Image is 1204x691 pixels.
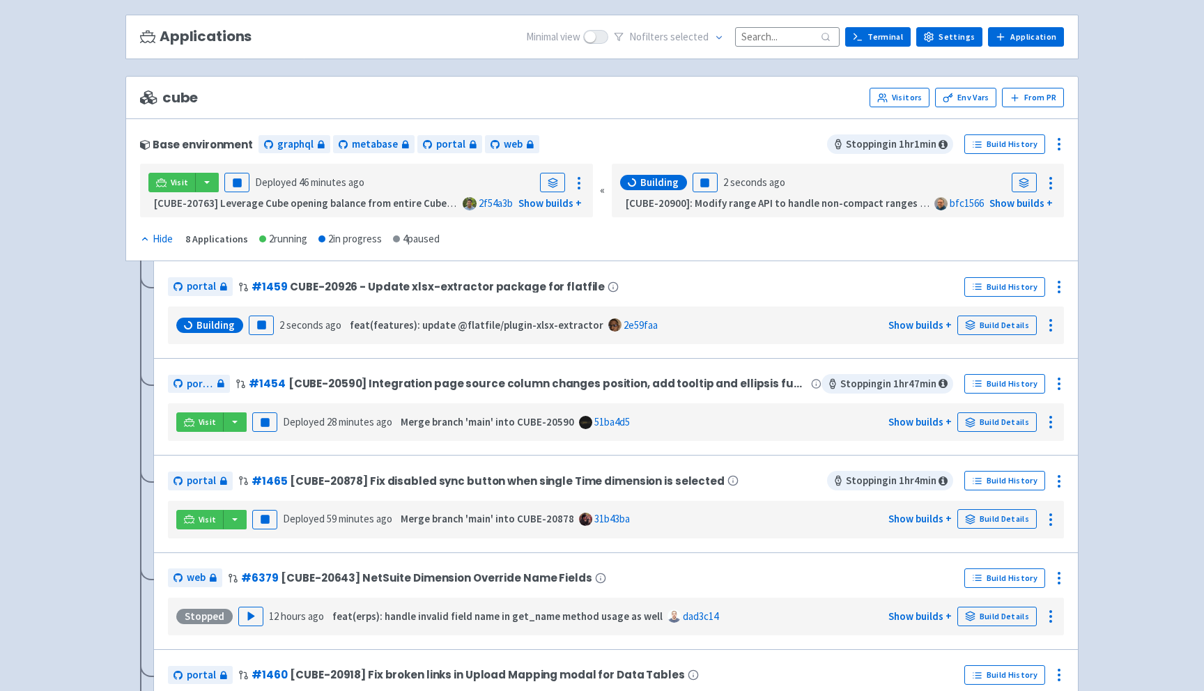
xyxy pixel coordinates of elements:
[827,471,953,490] span: Stopping in 1 hr 4 min
[988,27,1064,47] a: Application
[249,316,274,335] button: Pause
[401,512,574,525] strong: Merge branch 'main' into CUBE-20878
[140,231,174,247] button: Hide
[148,173,196,192] a: Visit
[199,417,217,428] span: Visit
[269,610,324,623] time: 12 hours ago
[964,277,1045,297] a: Build History
[479,196,513,210] a: 2f54a3b
[140,231,173,247] div: Hide
[327,512,392,525] time: 59 minutes ago
[168,666,233,685] a: portal
[1002,88,1064,107] button: From PR
[352,137,398,153] span: metabase
[196,318,235,332] span: Building
[888,610,952,623] a: Show builds +
[888,318,952,332] a: Show builds +
[935,88,996,107] a: Env Vars
[594,415,630,428] a: 51ba4d5
[277,137,314,153] span: graphql
[870,88,929,107] a: Visitors
[964,568,1045,588] a: Build History
[176,412,224,432] a: Visit
[168,277,233,296] a: portal
[888,415,952,428] a: Show builds +
[258,135,330,154] a: graphql
[957,509,1037,529] a: Build Details
[327,415,392,428] time: 28 minutes ago
[299,176,364,189] time: 46 minutes ago
[417,135,482,154] a: portal
[187,376,213,392] span: portal
[957,412,1037,432] a: Build Details
[670,30,709,43] span: selected
[290,475,724,487] span: [CUBE-20878] Fix disabled sync button when single Time dimension is selected
[140,29,252,45] h3: Applications
[154,196,632,210] strong: [CUBE-20763] Leverage Cube opening balance from entire Cube intersection for Boomi imports (#6369)
[255,176,364,189] span: Deployed
[252,412,277,432] button: Pause
[140,90,198,106] span: cube
[288,378,808,389] span: [CUBE-20590] Integration page source column changes position, add tooltip and ellipsis functionality
[393,231,440,247] div: 4 paused
[916,27,982,47] a: Settings
[735,27,840,46] input: Search...
[252,667,287,682] a: #1460
[723,176,785,189] time: 2 seconds ago
[224,173,249,192] button: Pause
[624,318,658,332] a: 2e59faa
[518,196,582,210] a: Show builds +
[187,570,206,586] span: web
[640,176,679,189] span: Building
[485,135,539,154] a: web
[283,512,392,525] span: Deployed
[176,510,224,529] a: Visit
[964,665,1045,685] a: Build History
[504,137,523,153] span: web
[629,29,709,45] span: No filter s
[350,318,603,332] strong: feat(features): update @flatfile/plugin-xlsx-extractor
[318,231,382,247] div: 2 in progress
[693,173,718,192] button: Pause
[252,510,277,529] button: Pause
[252,279,287,294] a: #1459
[600,164,605,217] div: «
[238,607,263,626] button: Play
[252,474,287,488] a: #1465
[187,667,216,683] span: portal
[283,415,392,428] span: Deployed
[185,231,248,247] div: 8 Applications
[594,512,630,525] a: 31b43ba
[957,607,1037,626] a: Build Details
[436,137,465,153] span: portal
[241,570,278,585] a: #6379
[140,139,253,150] div: Base environment
[526,29,580,45] span: Minimal view
[401,415,574,428] strong: Merge branch 'main' into CUBE-20590
[259,231,307,247] div: 2 running
[176,609,233,624] div: Stopped
[821,374,953,394] span: Stopping in 1 hr 47 min
[290,281,605,293] span: CUBE-20926 - Update xlsx-extractor package for flatfile
[168,568,222,587] a: web
[964,374,1045,394] a: Build History
[187,279,216,295] span: portal
[281,572,592,584] span: [CUBE-20643] NetSuite Dimension Override Name Fields
[964,134,1045,154] a: Build History
[957,316,1037,335] a: Build Details
[290,669,684,681] span: [CUBE-20918] Fix broken links in Upload Mapping modal for Data Tables
[332,610,663,623] strong: feat(erps): handle invalid field name in get_name method usage as well
[168,375,230,394] a: portal
[279,318,341,332] time: 2 seconds ago
[199,514,217,525] span: Visit
[249,376,285,391] a: #1454
[827,134,953,154] span: Stopping in 1 hr 1 min
[989,196,1053,210] a: Show builds +
[888,512,952,525] a: Show builds +
[683,610,718,623] a: dad3c14
[950,196,984,210] a: bfc1566
[171,177,189,188] span: Visit
[187,473,216,489] span: portal
[626,196,955,210] strong: [CUBE-20900]: Modify range API to handle non-compact ranges (#6364)
[168,472,233,490] a: portal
